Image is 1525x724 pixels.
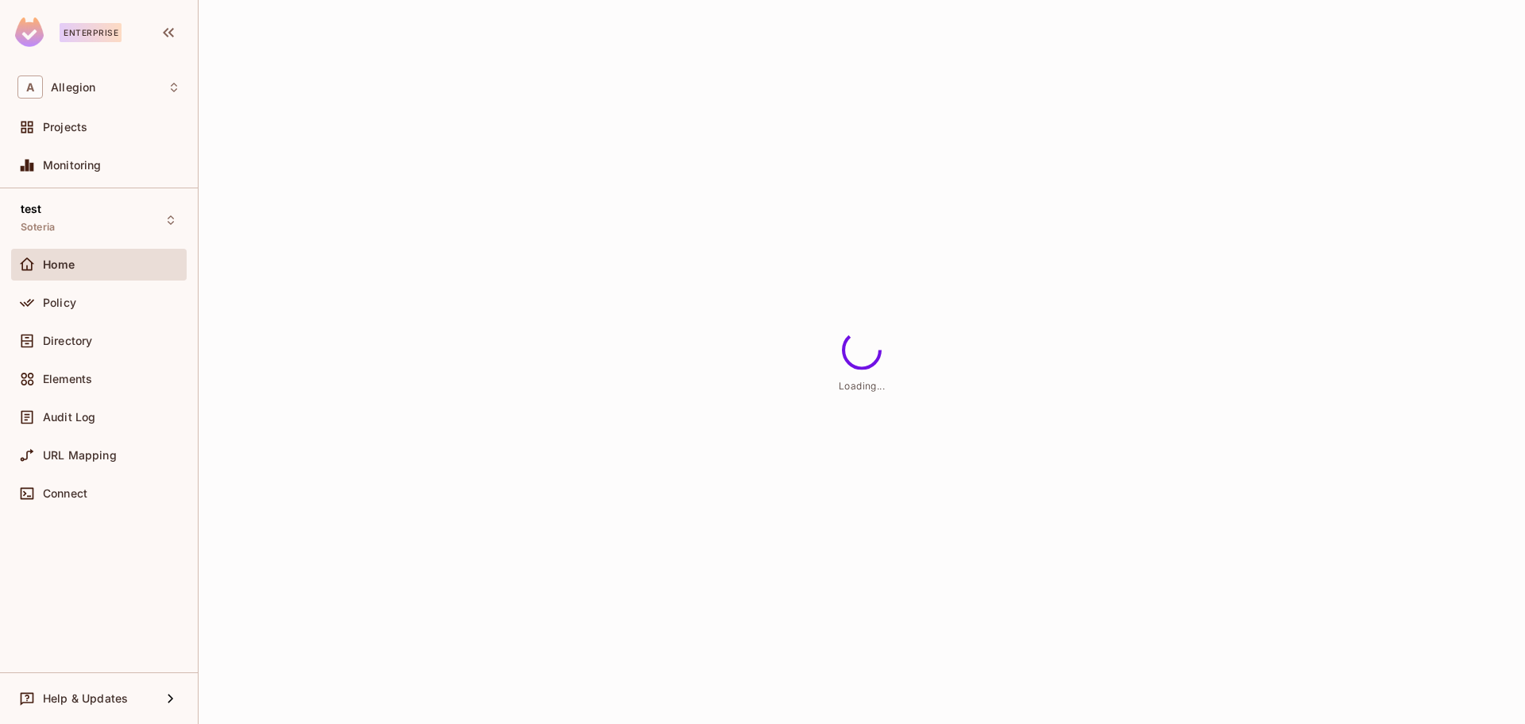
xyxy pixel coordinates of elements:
[839,379,885,391] span: Loading...
[21,203,42,215] span: test
[43,159,102,172] span: Monitoring
[43,449,117,462] span: URL Mapping
[21,221,55,234] span: Soteria
[43,411,95,424] span: Audit Log
[43,121,87,134] span: Projects
[43,487,87,500] span: Connect
[43,373,92,385] span: Elements
[51,81,95,94] span: Workspace: Allegion
[43,335,92,347] span: Directory
[60,23,122,42] div: Enterprise
[17,75,43,99] span: A
[43,258,75,271] span: Home
[15,17,44,47] img: SReyMgAAAABJRU5ErkJggg==
[43,296,76,309] span: Policy
[43,692,128,705] span: Help & Updates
